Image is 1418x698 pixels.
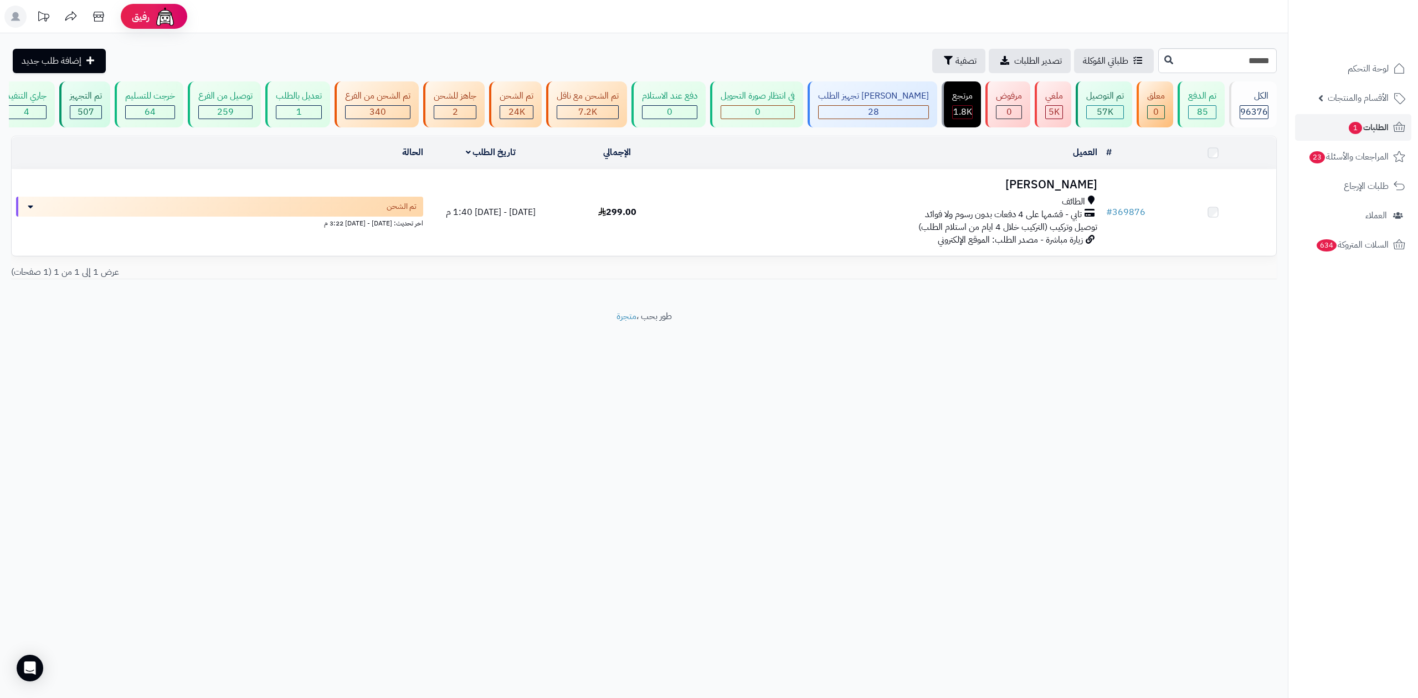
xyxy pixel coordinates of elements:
[1106,146,1112,159] a: #
[1106,206,1145,219] a: #369876
[199,106,252,119] div: 259
[434,90,476,102] div: جاهز للشحن
[1083,54,1128,68] span: طلباتي المُوكلة
[1308,149,1389,165] span: المراجعات والأسئلة
[369,105,386,119] span: 340
[818,90,929,102] div: [PERSON_NAME] تجهيز الطلب
[1309,151,1325,164] span: 23
[112,81,186,127] a: خرجت للتسليم 64
[1316,237,1389,253] span: السلات المتروكة
[276,90,322,102] div: تعديل بالطلب
[643,106,697,119] div: 0
[578,105,597,119] span: 7.2K
[1240,90,1268,102] div: الكل
[1046,106,1062,119] div: 4997
[132,10,150,23] span: رفيق
[1147,90,1165,102] div: معلق
[557,106,618,119] div: 7222
[402,146,423,159] a: الحالة
[1074,49,1154,73] a: طلباتي المُوكلة
[925,208,1082,221] span: تابي - قسّمها على 4 دفعات بدون رسوم ولا فوائد
[16,217,423,228] div: اخر تحديث: [DATE] - [DATE] 3:22 م
[996,90,1022,102] div: مرفوض
[1348,120,1389,135] span: الطلبات
[616,310,636,323] a: متجرة
[1106,206,1112,219] span: #
[276,106,321,119] div: 1
[466,146,516,159] a: تاريخ الطلب
[1073,146,1097,159] a: العميل
[1295,143,1411,170] a: المراجعات والأسئلة23
[453,105,458,119] span: 2
[1062,196,1085,208] span: الطائف
[346,106,410,119] div: 340
[24,105,29,119] span: 4
[996,106,1021,119] div: 0
[603,146,631,159] a: الإجمالي
[186,81,263,127] a: توصيل من الفرع 259
[667,105,672,119] span: 0
[198,90,253,102] div: توصيل من الفرع
[387,201,417,212] span: تم الشحن
[145,105,156,119] span: 64
[1295,232,1411,258] a: السلات المتروكة634
[78,105,94,119] span: 507
[421,81,487,127] a: جاهز للشحن 2
[868,105,879,119] span: 28
[1328,90,1389,106] span: الأقسام والمنتجات
[557,90,619,102] div: تم الشحن مع ناقل
[544,81,629,127] a: تم الشحن مع ناقل 7.2K
[500,106,533,119] div: 24016
[446,206,536,219] span: [DATE] - [DATE] 1:40 م
[70,90,102,102] div: تم التجهيز
[932,49,985,73] button: تصفية
[1348,61,1389,76] span: لوحة التحكم
[721,90,795,102] div: في انتظار صورة التحويل
[1045,90,1063,102] div: ملغي
[125,90,175,102] div: خرجت للتسليم
[22,54,81,68] span: إضافة طلب جديد
[500,90,533,102] div: تم الشحن
[1148,106,1164,119] div: 0
[983,81,1032,127] a: مرفوض 0
[819,106,928,119] div: 28
[1343,25,1407,48] img: logo-2.png
[17,655,43,681] div: Open Intercom Messenger
[1344,178,1389,194] span: طلبات الإرجاع
[345,90,410,102] div: تم الشحن من الفرع
[598,206,636,219] span: 299.00
[1087,106,1123,119] div: 57012
[939,81,983,127] a: مرتجع 1.8K
[434,106,476,119] div: 2
[938,233,1083,247] span: زيارة مباشرة - مصدر الطلب: الموقع الإلكتروني
[57,81,112,127] a: تم التجهيز 507
[154,6,176,28] img: ai-face.png
[1365,208,1387,223] span: العملاء
[332,81,421,127] a: تم الشحن من الفرع 340
[1295,55,1411,82] a: لوحة التحكم
[1227,81,1279,127] a: الكل96376
[29,6,57,30] a: تحديثات المنصة
[1189,106,1216,119] div: 85
[1049,105,1060,119] span: 5K
[953,105,972,119] span: 1.8K
[953,106,972,119] div: 1839
[1006,105,1012,119] span: 0
[487,81,544,127] a: تم الشحن 24K
[685,178,1097,191] h3: [PERSON_NAME]
[126,106,174,119] div: 64
[1153,105,1159,119] span: 0
[805,81,939,127] a: [PERSON_NAME] تجهيز الطلب 28
[721,106,794,119] div: 0
[1295,173,1411,199] a: طلبات الإرجاع
[1175,81,1227,127] a: تم الدفع 85
[217,105,234,119] span: 259
[1295,114,1411,141] a: الطلبات1
[1188,90,1216,102] div: تم الدفع
[296,105,302,119] span: 1
[508,105,525,119] span: 24K
[629,81,708,127] a: دفع عند الاستلام 0
[918,220,1097,234] span: توصيل وتركيب (التركيب خلال 4 ايام من استلام الطلب)
[1197,105,1208,119] span: 85
[1316,239,1337,252] span: 634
